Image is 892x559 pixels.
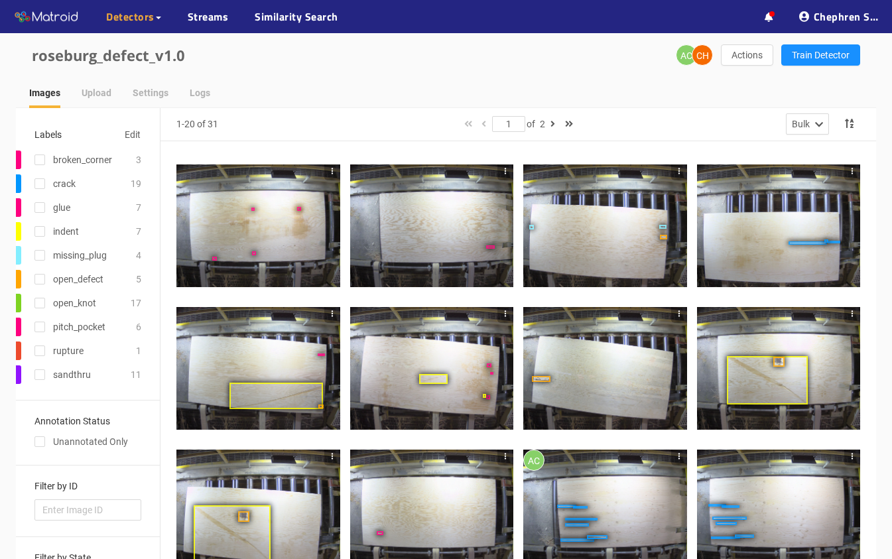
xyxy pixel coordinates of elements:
[721,44,773,66] button: Actions
[125,127,141,142] span: Edit
[82,86,111,100] div: Upload
[124,124,141,145] button: Edit
[136,343,141,358] div: 1
[53,343,84,358] div: rupture
[527,119,545,129] span: of 2
[176,117,218,131] div: 1-20 of 31
[131,296,141,310] div: 17
[136,200,141,215] div: 7
[53,176,76,191] div: crack
[131,367,141,382] div: 11
[781,44,860,66] button: Train Detector
[792,48,850,62] span: Train Detector
[732,48,763,62] span: Actions
[32,44,446,67] div: roseburg_defect_v1.0
[188,9,229,25] a: Streams
[53,248,107,263] div: missing_plug
[136,248,141,263] div: 4
[53,272,103,286] div: open_defect
[136,320,141,334] div: 6
[696,45,709,66] span: CH
[814,9,878,25] span: Chephren S.
[34,434,141,449] div: Unannotated Only
[106,9,155,25] span: Detectors
[53,200,70,215] div: glue
[34,416,141,426] h3: Annotation Status
[190,86,210,100] div: Logs
[34,499,141,521] input: Enter Image ID
[29,86,60,100] div: Images
[53,224,79,239] div: indent
[792,117,810,131] div: Bulk
[255,9,338,25] a: Similarity Search
[53,367,91,382] div: sandthru
[136,224,141,239] div: 7
[136,153,141,167] div: 3
[53,153,112,167] div: broken_corner
[131,176,141,191] div: 19
[680,45,692,66] span: AC
[786,113,829,135] button: Bulk
[53,320,105,334] div: pitch_pocket
[34,481,141,491] h3: Filter by ID
[34,127,62,142] div: Labels
[53,296,96,310] div: open_knot
[136,272,141,286] div: 5
[13,7,80,27] img: Matroid logo
[133,86,168,100] div: Settings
